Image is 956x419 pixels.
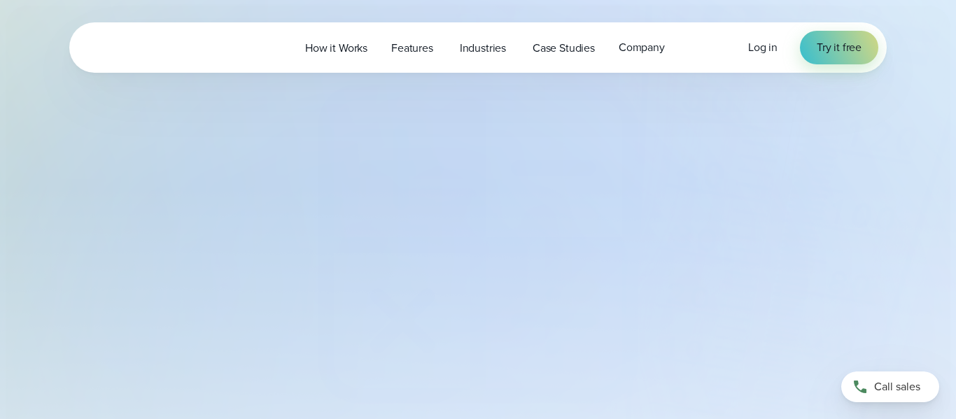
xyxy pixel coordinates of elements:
[391,40,433,57] span: Features
[305,40,367,57] span: How it Works
[521,34,607,62] a: Case Studies
[619,39,665,56] span: Company
[748,39,778,56] a: Log in
[460,40,506,57] span: Industries
[293,34,379,62] a: How it Works
[748,39,778,55] span: Log in
[533,40,595,57] span: Case Studies
[817,39,862,56] span: Try it free
[874,378,920,395] span: Call sales
[800,31,878,64] a: Try it free
[841,371,939,402] a: Call sales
